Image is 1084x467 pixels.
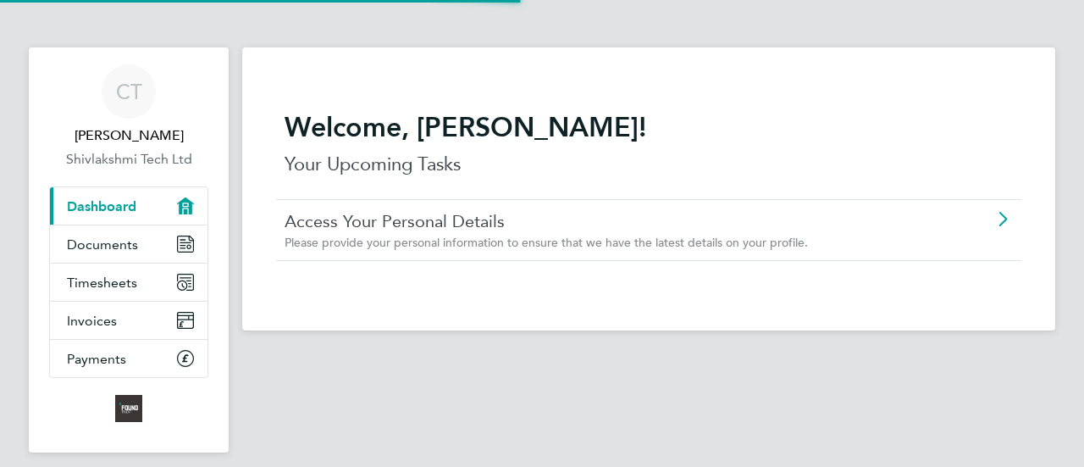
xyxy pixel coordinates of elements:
[285,151,1013,178] p: Your Upcoming Tasks
[50,264,207,301] a: Timesheets
[67,351,126,367] span: Payments
[50,302,207,339] a: Invoices
[50,225,207,263] a: Documents
[49,64,208,146] a: CT[PERSON_NAME]
[50,187,207,225] a: Dashboard
[67,313,117,329] span: Invoices
[285,210,917,232] a: Access Your Personal Details
[116,81,142,103] span: CT
[29,47,229,453] nav: Main navigation
[50,340,207,377] a: Payments
[49,149,208,170] a: Shivlakshmi Tech Ltd
[67,275,137,291] span: Timesheets
[49,125,208,146] span: Charan Thotakura
[49,395,208,422] a: Go to home page
[285,235,808,250] span: Please provide your personal information to ensure that we have the latest details on your profile.
[67,198,136,214] span: Dashboard
[115,395,142,422] img: foundtalent-logo-retina.png
[285,110,1013,144] h2: Welcome, [PERSON_NAME]!
[67,236,138,253] span: Documents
